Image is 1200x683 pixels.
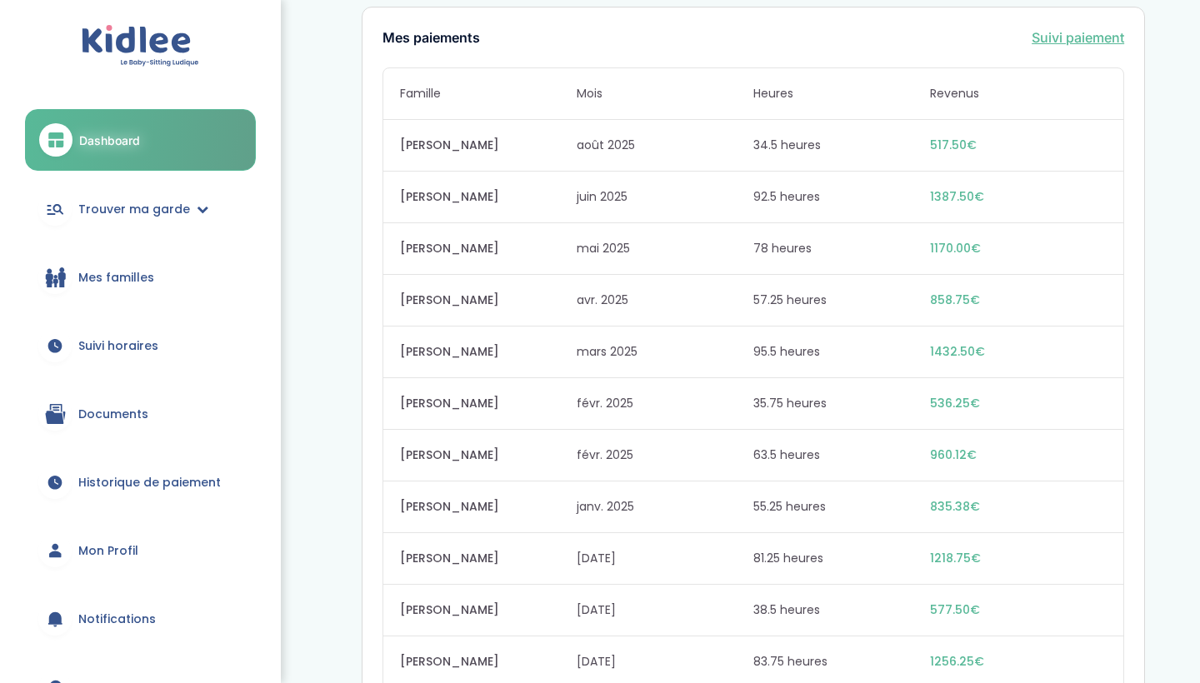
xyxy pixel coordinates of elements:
[78,611,156,628] span: Notifications
[753,601,930,619] span: 38.5 heures
[577,653,753,671] span: [DATE]
[577,292,753,309] span: avr. 2025
[577,188,753,206] span: juin 2025
[930,137,1107,154] span: 517.50€
[25,179,256,239] a: Trouver ma garde
[400,550,577,567] span: [PERSON_NAME]
[400,188,577,206] span: [PERSON_NAME]
[577,446,753,464] span: févr. 2025
[400,446,577,464] span: [PERSON_NAME]
[78,474,221,491] span: Historique de paiement
[400,601,577,619] span: [PERSON_NAME]
[753,446,930,464] span: 63.5 heures
[577,395,753,412] span: févr. 2025
[400,343,577,361] span: [PERSON_NAME]
[25,589,256,649] a: Notifications
[930,446,1107,464] span: 960.12€
[577,550,753,567] span: [DATE]
[930,85,1107,102] span: Revenus
[79,132,140,149] span: Dashboard
[78,406,148,423] span: Documents
[25,452,256,512] a: Historique de paiement
[82,25,199,67] img: logo.svg
[753,498,930,516] span: 55.25 heures
[25,109,256,171] a: Dashboard
[78,269,154,287] span: Mes familles
[930,601,1107,619] span: 577.50€
[577,601,753,619] span: [DATE]
[577,240,753,257] span: mai 2025
[753,395,930,412] span: 35.75 heures
[930,653,1107,671] span: 1256.25€
[78,542,138,560] span: Mon Profil
[577,137,753,154] span: août 2025
[577,343,753,361] span: mars 2025
[930,292,1107,309] span: 858.75€
[930,395,1107,412] span: 536.25€
[400,85,577,102] span: Famille
[400,653,577,671] span: [PERSON_NAME]
[400,498,577,516] span: [PERSON_NAME]
[930,550,1107,567] span: 1218.75€
[753,240,930,257] span: 78 heures
[753,292,930,309] span: 57.25 heures
[753,550,930,567] span: 81.25 heures
[753,653,930,671] span: 83.75 heures
[78,337,158,355] span: Suivi horaires
[577,498,753,516] span: janv. 2025
[753,85,930,102] span: Heures
[930,343,1107,361] span: 1432.50€
[25,521,256,581] a: Mon Profil
[930,498,1107,516] span: 835.38€
[400,395,577,412] span: [PERSON_NAME]
[753,188,930,206] span: 92.5 heures
[382,31,480,46] h3: Mes paiements
[1032,27,1124,47] a: Suivi paiement
[753,137,930,154] span: 34.5 heures
[78,201,190,218] span: Trouver ma garde
[577,85,753,102] span: Mois
[930,188,1107,206] span: 1387.50€
[400,137,577,154] span: [PERSON_NAME]
[400,240,577,257] span: [PERSON_NAME]
[25,384,256,444] a: Documents
[25,316,256,376] a: Suivi horaires
[400,292,577,309] span: [PERSON_NAME]
[753,343,930,361] span: 95.5 heures
[930,240,1107,257] span: 1170.00€
[25,247,256,307] a: Mes familles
